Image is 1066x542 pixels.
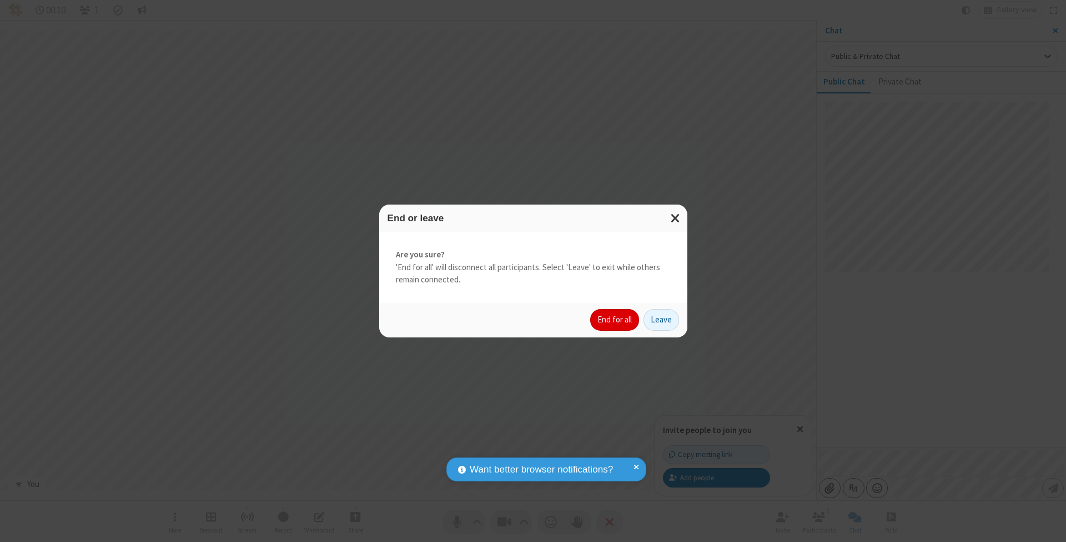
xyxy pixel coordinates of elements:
[590,309,639,331] button: End for all
[643,309,679,331] button: Leave
[664,205,687,232] button: Close modal
[388,213,679,223] h3: End or leave
[470,463,613,477] span: Want better browser notifications?
[396,248,671,261] strong: Are you sure?
[379,232,687,303] div: 'End for all' will disconnect all participants. Select 'Leave' to exit while others remain connec...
